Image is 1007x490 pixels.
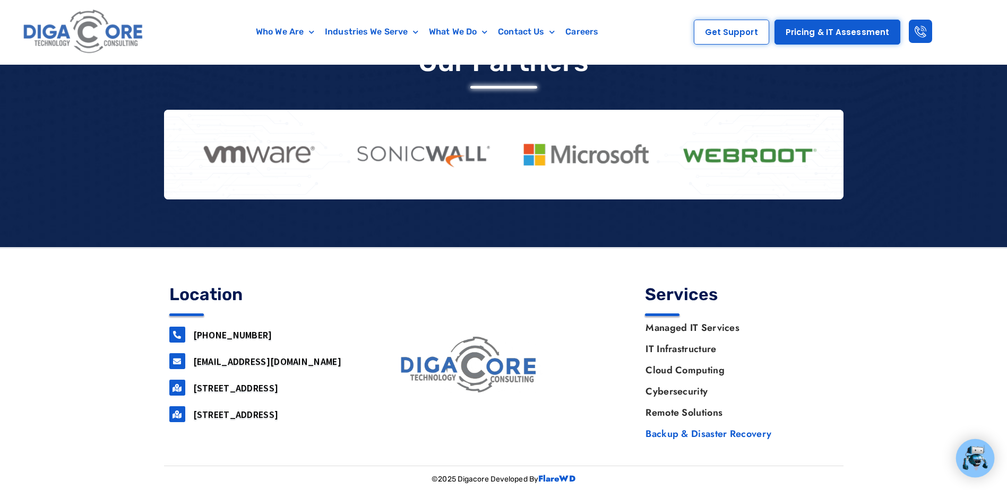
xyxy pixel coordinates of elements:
a: [STREET_ADDRESS] [193,408,279,421]
img: Microsoft Logo [515,137,657,172]
img: digacore logo [397,333,543,397]
a: [PHONE_NUMBER] [193,329,272,341]
a: Who We Are [251,20,320,44]
a: Managed IT Services [635,317,838,338]
p: ©2025 Digacore Developed By [164,471,844,487]
a: Backup & Disaster Recovery [635,423,838,444]
nav: Menu [635,317,838,444]
h4: Services [645,286,838,303]
a: Pricing & IT Assessment [774,20,900,45]
a: [STREET_ADDRESS] [193,382,279,394]
a: 2917 Penn Forest Blvd, Roanoke, VA 24018 [169,406,185,422]
h4: Location [169,286,363,303]
span: Get Support [705,28,758,36]
a: Careers [560,20,604,44]
a: Remote Solutions [635,402,838,423]
a: 732-646-5725 [169,327,185,343]
nav: Menu [198,20,656,44]
a: [EMAIL_ADDRESS][DOMAIN_NAME] [193,355,341,367]
img: VMware Logo [188,137,330,172]
span: Pricing & IT Assessment [786,28,889,36]
a: What We Do [424,20,493,44]
a: Cloud Computing [635,360,838,381]
a: IT Infrastructure [635,338,838,360]
a: Get Support [694,20,769,45]
img: sonicwall logo [351,137,494,172]
a: Cybersecurity [635,381,838,402]
img: Digacore logo 1 [20,5,147,59]
a: support@digacore.com [169,353,185,369]
a: Contact Us [493,20,560,44]
a: Industries We Serve [320,20,424,44]
a: 160 airport road, Suite 201, Lakewood, NJ, 08701 [169,380,185,396]
img: webroot logo [678,137,821,172]
a: FlareWD [538,472,575,485]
